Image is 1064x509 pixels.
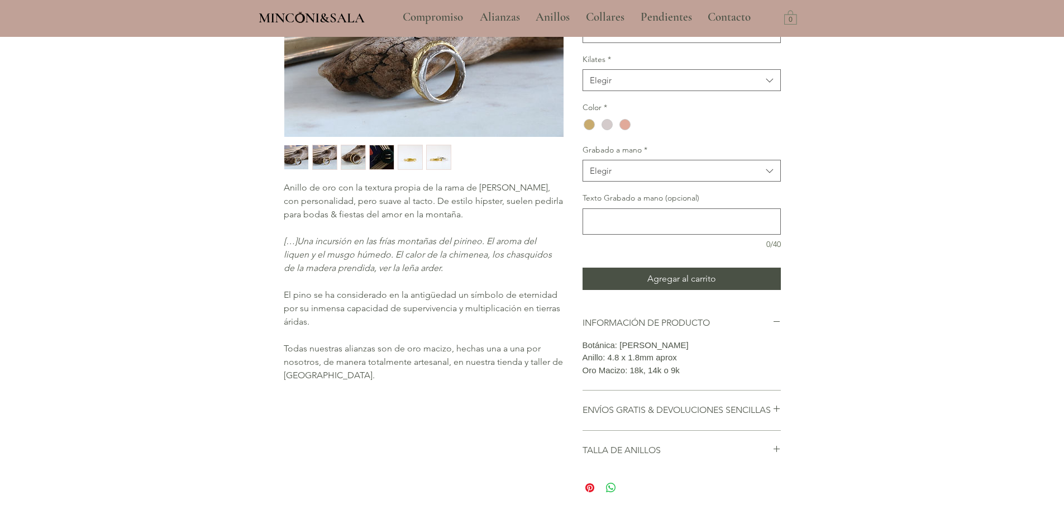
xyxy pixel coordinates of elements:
[702,3,756,31] p: Contacto
[312,145,337,170] div: 2 / 6
[583,54,781,65] label: Kilates
[583,481,597,494] a: Pin en Pinterest
[789,16,793,24] text: 0
[259,9,365,26] span: MINCONI&SALA
[583,145,781,156] label: Grabado a mano
[284,145,308,169] img: Miniatura: Alianzas artesanales de oro Minconi Sala
[590,165,612,177] div: Elegir
[284,289,560,327] span: El pino se ha considerado en la antigüedad un símbolo de eternidad por su inmensa capacidad de su...
[583,102,607,113] legend: Color
[604,481,618,494] a: Compartir en WhatsApp
[284,236,297,246] span: […]
[259,7,365,26] a: MINCONI&SALA
[426,145,451,170] div: 6 / 6
[530,3,575,31] p: Anillos
[394,3,471,31] a: Compromiso
[583,239,781,250] div: 0/40
[369,145,394,170] button: Miniatura: Alianzas artesanales de oro Minconi Sala
[583,404,772,416] h2: ENVÍOS GRATIS & DEVOLUCIONES SENCILLAS
[341,145,366,170] button: Miniatura: Alianzas artesanales de oro Minconi Sala
[295,12,305,23] img: Minconi Sala
[397,3,469,31] p: Compromiso
[527,3,578,31] a: Anillos
[583,268,781,290] button: Agregar al carrito
[341,145,366,170] div: 3 / 6
[426,145,451,170] button: Miniatura: Alianzas artesanales de oro Minconi Sala
[284,182,563,220] span: Anillo de oro con la textura propia de la rama de [PERSON_NAME], con personalidad, pero suave al ...
[341,145,365,169] img: Miniatura: Alianzas artesanales de oro Minconi Sala
[647,272,716,286] span: Agregar al carrito
[699,3,760,31] a: Contacto
[284,343,563,380] span: Todas nuestras alianzas son de oro macizo, hechas una a una por nosotros, de manera totalmente ar...
[583,404,781,416] button: ENVÍOS GRATIS & DEVOLUCIONES SENCILLAS
[583,444,772,456] h2: TALLA DE ANILLOS
[583,193,781,204] label: Texto Grabado a mano (opcional)
[284,145,309,170] button: Miniatura: Alianzas artesanales de oro Minconi Sala
[583,69,781,91] button: Kilates
[590,74,612,86] div: Elegir
[583,444,781,456] button: TALLA DE ANILLOS
[398,145,423,170] div: 5 / 6
[369,145,394,170] div: 4 / 6
[632,3,699,31] a: Pendientes
[313,145,337,169] img: Miniatura: Alianzas artesanales de oro Minconi Sala
[635,3,698,31] p: Pendientes
[370,145,394,169] img: Miniatura: Alianzas artesanales de oro Minconi Sala
[284,236,552,273] span: Una incursión en las frías montañas del pirineo. El aroma del liquen y el musgo húmedo. El calor ...
[284,145,309,170] div: 1 / 6
[471,3,527,31] a: Alianzas
[583,317,772,329] h2: INFORMACIÓN DE PRODUCTO
[784,9,797,25] a: Carrito con 0 ítems
[578,3,632,31] a: Collares
[580,3,630,31] p: Collares
[312,145,337,170] button: Miniatura: Alianzas artesanales de oro Minconi Sala
[474,3,526,31] p: Alianzas
[583,160,781,182] button: Grabado a mano
[398,145,422,169] img: Miniatura: Alianzas artesanales de oro Minconi Sala
[583,317,781,329] button: INFORMACIÓN DE PRODUCTO
[583,339,781,352] p: Botánica: [PERSON_NAME]
[398,145,423,170] button: Miniatura: Alianzas artesanales de oro Minconi Sala
[373,3,781,31] nav: Sitio
[583,351,781,364] p: Anillo: 4.8 x 1.8mm aprox
[583,213,780,230] textarea: Texto Grabado a mano (opcional)
[583,364,781,377] p: Oro Macizo: 18k, 14k o 9k
[427,145,451,169] img: Miniatura: Alianzas artesanales de oro Minconi Sala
